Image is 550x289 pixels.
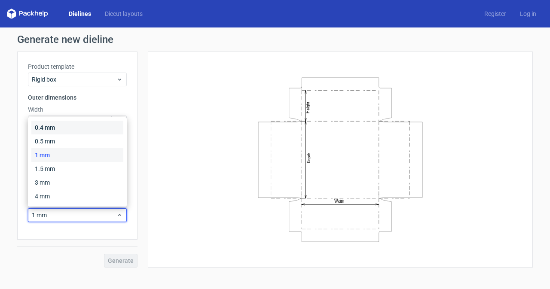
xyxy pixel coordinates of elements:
[28,93,127,102] h3: Outer dimensions
[477,9,513,18] a: Register
[62,9,98,18] a: Dielines
[32,75,116,84] span: Rigid box
[31,121,123,134] div: 0.4 mm
[334,199,344,204] text: Width
[513,9,543,18] a: Log in
[31,134,123,148] div: 0.5 mm
[31,162,123,176] div: 1.5 mm
[31,176,123,189] div: 3 mm
[32,211,116,219] span: 1 mm
[17,34,533,45] h1: Generate new dieline
[306,101,310,113] text: Height
[111,116,126,129] span: mm
[28,105,127,114] label: Width
[31,148,123,162] div: 1 mm
[31,189,123,203] div: 4 mm
[306,152,311,163] text: Depth
[28,62,127,71] label: Product template
[98,9,150,18] a: Diecut layouts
